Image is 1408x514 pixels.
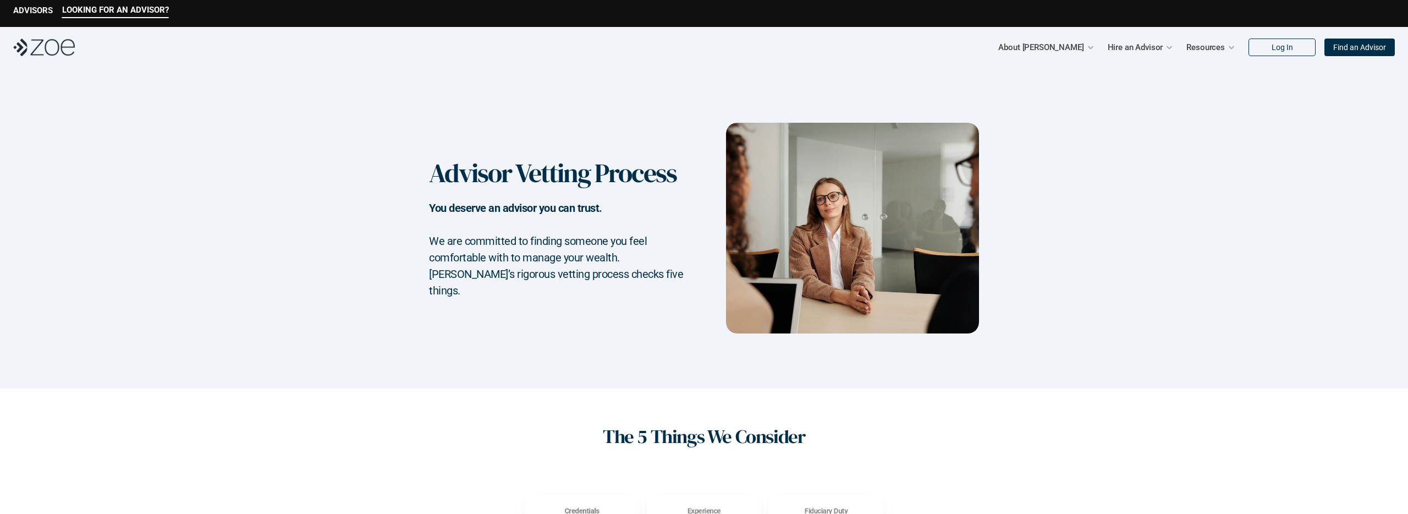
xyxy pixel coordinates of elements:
a: Log In [1248,39,1316,56]
p: About [PERSON_NAME] [998,39,1083,56]
h2: We are committed to finding someone you feel comfortable with to manage your wealth. [PERSON_NAME... [429,233,683,299]
h2: You deserve an advisor you can trust. [429,200,683,233]
p: Hire an Advisor [1108,39,1163,56]
h1: Advisor Vetting Process [429,157,681,189]
p: Find an Advisor [1333,43,1386,52]
a: ADVISORS [13,6,53,18]
p: ADVISORS [13,6,53,15]
p: Resources [1186,39,1225,56]
p: Log In [1272,43,1293,52]
p: LOOKING FOR AN ADVISOR? [62,5,169,15]
a: Find an Advisor [1324,39,1395,56]
h1: The 5 Things We Consider [603,426,805,447]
